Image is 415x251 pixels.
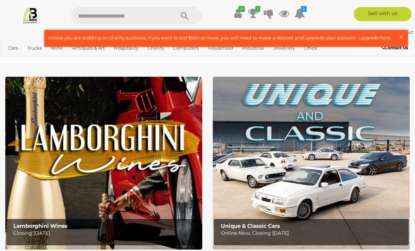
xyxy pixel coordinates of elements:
[221,222,280,229] b: Unique & Classic Cars
[270,42,298,54] a: Jewellery
[145,42,167,54] a: Charity
[393,29,413,35] a: Sign Out
[111,42,141,54] a: Hospitality
[390,29,392,35] span: |
[239,42,267,54] a: Industrial
[5,54,25,65] a: Sports
[48,42,66,54] a: Wine
[13,222,68,229] b: Lamborghini Wines
[301,6,307,12] i: 2
[5,77,202,250] a: Lamborghini Wines Lamborghini Wines Closing [DATE]
[360,29,390,35] a: PatGlocko
[381,45,408,50] b: Contact Us
[29,54,84,65] a: [GEOGRAPHIC_DATA]
[354,7,411,21] a: Sell with us
[24,42,45,54] a: Trucks
[5,42,21,54] a: Cars
[221,229,406,238] p: Online Now, Closing [DATE]
[381,44,410,52] a: Contact Us
[22,7,38,24] img: Allbids.com.au
[205,42,236,54] a: Household
[170,42,202,54] a: Computers
[238,6,245,12] i: ✔
[213,77,410,250] img: Unique & Classic Cars
[232,7,243,20] a: ✔
[301,42,320,54] a: Office
[5,77,202,250] img: Lamborghini Wines
[213,77,410,250] a: Unique & Classic Cars Unique & Classic Cars Online Now, Closing [DATE]
[69,42,108,54] a: Antiques & Art
[248,7,258,20] a: 1
[294,7,305,20] a: 2
[398,30,404,44] span: ×
[255,6,260,12] i: 1
[13,229,198,238] p: Closing [DATE]
[360,29,389,35] strong: PatGlocko
[167,7,202,25] button: Search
